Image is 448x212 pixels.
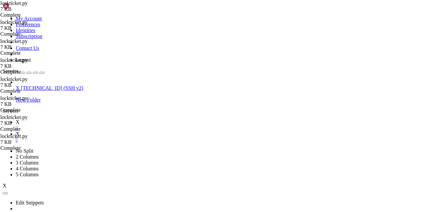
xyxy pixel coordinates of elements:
[0,0,66,12] span: lockticket.py
[0,0,28,6] span: lockticket.py
[0,76,28,82] span: lockticket.py
[94,162,96,168] div: (33, 27)
[3,109,362,115] x-row: {'top_privacy': ['stop_privcookietrack', 'stop_privother', 'stop_wdcnsnt']}
[0,88,66,94] div: Complete
[3,56,8,62] span: ✅
[3,14,362,20] x-row: {'contest': ['prize_not_received', 'stop_evnt_geninq']}
[3,44,362,50] x-row: dict_items([('technical_support', ['cannot_install', 'cannot_play', 'specific_game_issue', 'roblo...
[3,103,8,109] span: ✅
[0,6,66,12] div: 7 KB
[0,38,66,50] span: lockticket.py
[3,79,362,85] x-row: Finished sending all test requests.
[3,62,362,67] x-row: {'top_deleteacct': ['stop_acctdlt']}
[0,38,28,44] span: lockticket.py
[3,91,362,97] x-row: dict_items([('top_privacy', ['stop_priverase', 'stop_privaccess', 'stop_priveraseaccess'])])
[0,95,28,101] span: lockticket.py
[3,85,362,91] x-row: {'top_privacy': ['stop_priverase', 'stop_privaccess', 'stop_priveraseaccess']}
[3,38,362,44] x-row: {'technical_support': ['cannot_install', 'cannot_play', 'specific_game_issue', 'roblox_crashing']}
[3,150,8,156] span: ✅
[0,63,66,69] div: 7 KB
[3,67,362,73] x-row: dict_items([('top_deleteacct', ['stop_acctdlt'])])
[3,162,362,168] x-row: root@68be39c3f8a27d7b5a8406f0:~#
[0,57,28,63] span: lockticket.py
[0,50,66,56] div: Complete
[3,9,8,14] span: ✅
[0,76,66,88] span: lockticket.py
[3,32,8,38] span: ✅
[3,150,362,156] x-row: Finished sending all test requests.
[0,57,66,69] span: lockticket.py
[3,126,362,132] x-row: Finished sending all test requests.
[3,20,362,26] x-row: dict_items([('contest', ['prize_not_received', 'stop_evnt_geninq'])])
[0,44,66,50] div: 7 KB
[3,126,8,132] span: ✅
[3,132,362,138] x-row: {'top_ads': ['stop_ads']}
[3,9,362,14] x-row: Finished sending all test requests.
[0,120,66,126] div: 7 KB
[3,103,362,109] x-row: Finished sending all test requests.
[3,115,362,121] x-row: dict_items([('top_privacy', ['stop_privcookietrack', 'stop_privother', 'stop_wdcnsnt'])])
[3,32,362,38] x-row: Finished sending all test requests.
[3,79,8,85] span: ✅
[0,101,66,107] div: 7 KB
[0,133,28,139] span: lockticket.py
[0,69,66,75] div: Complete
[0,82,66,88] div: 7 KB
[0,95,66,107] span: lockticket.py
[0,12,66,18] div: Complete
[0,126,66,132] div: Complete
[3,56,362,62] x-row: Finished sending all test requests.
[0,19,28,25] span: lockticket.py
[0,133,66,145] span: lockticket.py
[0,107,66,113] div: Complete
[3,156,362,162] x-row: root@68be39c3f8a27d7b5a8406f0:~# ^C
[0,19,66,31] span: lockticket.py
[0,114,66,126] span: lockticket.py
[0,114,28,120] span: lockticket.py
[0,25,66,31] div: 7 KB
[0,145,66,151] div: Complete
[0,139,66,145] div: 7 KB
[3,138,362,144] x-row: dict_items([('top_ads', ['stop_ads'])])
[0,31,66,37] div: Complete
